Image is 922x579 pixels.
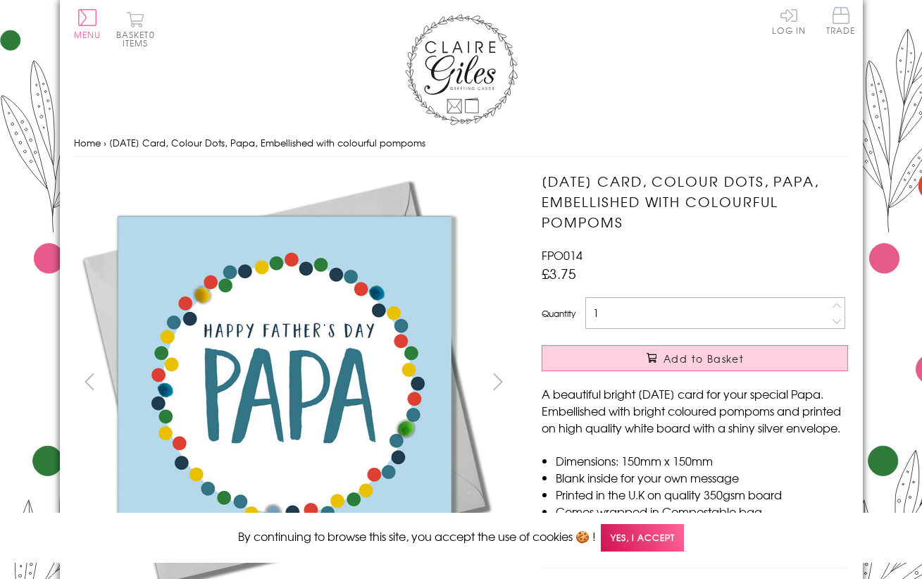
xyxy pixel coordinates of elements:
[74,136,101,149] a: Home
[601,524,684,552] span: Yes, I accept
[542,385,848,436] p: A beautiful bright [DATE] card for your special Papa. Embellished with bright coloured pompoms an...
[556,469,848,486] li: Blank inside for your own message
[405,14,518,125] img: Claire Giles Greetings Cards
[542,345,848,371] button: Add to Basket
[74,9,101,39] button: Menu
[826,7,856,37] a: Trade
[482,366,513,397] button: next
[123,28,155,49] span: 0 items
[74,28,101,41] span: Menu
[542,263,576,283] span: £3.75
[109,136,425,149] span: [DATE] Card, Colour Dots, Papa, Embellished with colourful pompoms
[556,486,848,503] li: Printed in the U.K on quality 350gsm board
[772,7,806,35] a: Log In
[542,171,848,232] h1: [DATE] Card, Colour Dots, Papa, Embellished with colourful pompoms
[116,11,155,47] button: Basket0 items
[826,7,856,35] span: Trade
[104,136,106,149] span: ›
[664,351,744,366] span: Add to Basket
[542,307,575,320] label: Quantity
[556,452,848,469] li: Dimensions: 150mm x 150mm
[556,503,848,520] li: Comes wrapped in Compostable bag
[542,247,583,263] span: FPO014
[74,366,106,397] button: prev
[74,129,849,158] nav: breadcrumbs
